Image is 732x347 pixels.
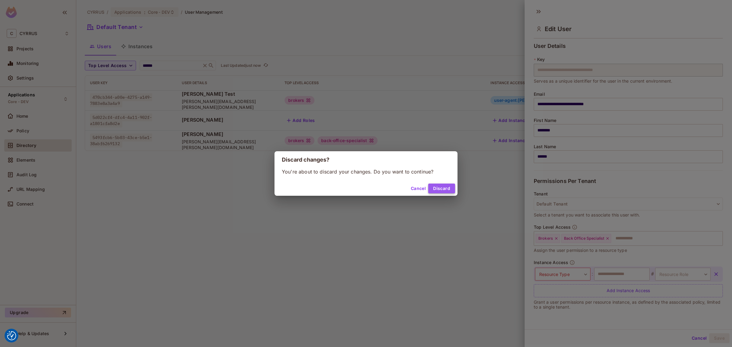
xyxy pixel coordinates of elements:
[7,331,16,340] button: Consent Preferences
[428,184,455,193] button: Discard
[7,331,16,340] img: Revisit consent button
[408,184,428,193] button: Cancel
[274,151,457,168] h2: Discard changes?
[282,168,450,175] p: You're about to discard your changes. Do you want to continue?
